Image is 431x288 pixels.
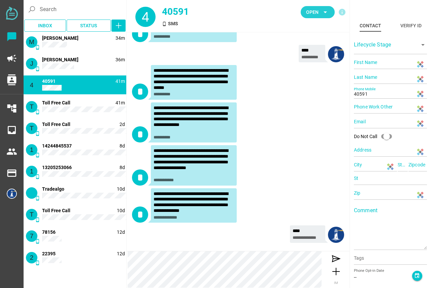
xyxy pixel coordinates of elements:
span: 1760040990 [115,35,125,41]
input: Zipcode [408,158,427,171]
textarea: Comment [354,210,427,249]
span: 18889058017 [42,100,70,105]
span: 1759340300 [120,143,125,149]
span: 22395 [42,251,56,256]
div: Verify ID [400,22,422,30]
i: SMS [35,174,40,179]
img: Sticky Password [417,76,424,83]
img: Sticky Password [387,163,394,170]
img: 5e5013c4774eeba51c753a8a-30.png [7,189,17,199]
span: 1759849263 [120,122,125,127]
span: 1759165331 [117,186,125,192]
input: Email [354,115,427,128]
input: Address [354,143,427,157]
img: Sticky Password [417,149,424,155]
span: 1760040522 [115,100,125,105]
button: Inbox [24,20,66,32]
img: 5e5013c4774eeba51c753a8a-30.png [328,227,344,243]
span: 7 [30,232,34,239]
i: people [6,146,17,157]
span: 18662296962 [42,208,70,213]
span: 1760040530 [115,78,125,84]
span: Status [80,22,97,30]
span: 16466875424 [42,186,64,192]
i: SMS [35,45,40,50]
span: T [30,211,34,218]
input: City [354,158,397,171]
i: SMS [35,153,40,158]
span: 1759009423 [117,251,125,256]
div: Do Not Call [354,130,396,143]
i: SMS [35,260,40,265]
div: -- [354,274,412,281]
span: 4 [30,82,34,89]
img: 5e5013c4774eeba51c753a8a-30.png [328,46,344,62]
input: Tags [354,256,427,264]
img: Sticky Password [417,192,424,198]
input: State [398,158,408,171]
i: SMS [35,109,40,115]
img: Sticky Password [417,61,424,68]
i: campaign [6,53,17,64]
img: Sticky Password [417,120,424,127]
i: chat_bubble [6,31,17,42]
i: SMS [162,22,167,26]
span: 13205253066 [42,165,72,170]
span: 1 [30,146,34,153]
span: T [30,125,34,132]
div: Contact [360,22,381,30]
img: svg+xml;base64,PD94bWwgdmVyc2lvbj0iMS4wIiBlbmNvZGluZz0iVVRGLTgiPz4KPHN2ZyB2ZXJzaW9uPSIxLjEiIHZpZX... [6,7,18,20]
span: 18005636604 [42,122,70,127]
span: T [30,103,34,110]
i: arrow_drop_down [419,41,427,49]
i: arrow_drop_down [321,8,329,16]
span: Open [306,8,319,16]
span: 78156 [42,229,56,235]
div: 40591 [162,5,244,19]
i: inbox [6,125,17,135]
i: account_tree [6,103,17,114]
img: Sticky Password [417,105,424,112]
span: 40591 [42,78,56,84]
span: 2 [30,254,34,261]
span: 1759332027 [120,165,125,170]
span: 1759009433 [117,229,125,235]
span: 1 [30,168,34,175]
div: SMS [162,20,244,27]
i: SMS [35,88,40,93]
span: J [30,60,33,67]
input: Phone Mobile [354,85,427,99]
input: Zip [354,186,427,200]
i: contacts [6,74,17,85]
i: SMS [35,239,40,244]
input: Phone Work Other [354,100,427,114]
input: First Name [354,56,427,69]
img: Sticky Password [417,91,424,97]
span: 4 [142,9,149,24]
i: event [414,273,420,279]
i: SMS [35,66,40,71]
span: M [29,38,34,45]
span: 14152166899 [42,35,78,41]
input: St [354,171,427,185]
span: Inbox [38,22,52,30]
button: Status [67,20,111,32]
button: Open [301,6,335,18]
span: 1760040820 [115,57,125,62]
span: 1759161359 [117,208,125,213]
input: Last Name [354,70,427,84]
i: payment [6,168,17,179]
i: SMS [35,196,40,201]
span: 14244845537 [42,143,72,149]
i: info [338,8,346,16]
span: IM [334,281,338,285]
div: Phone Opt-in Date [354,268,412,274]
div: Do Not Call [354,133,377,140]
i: SMS [35,131,40,136]
i: SMS [35,217,40,222]
span: 14084647209 [42,57,78,62]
